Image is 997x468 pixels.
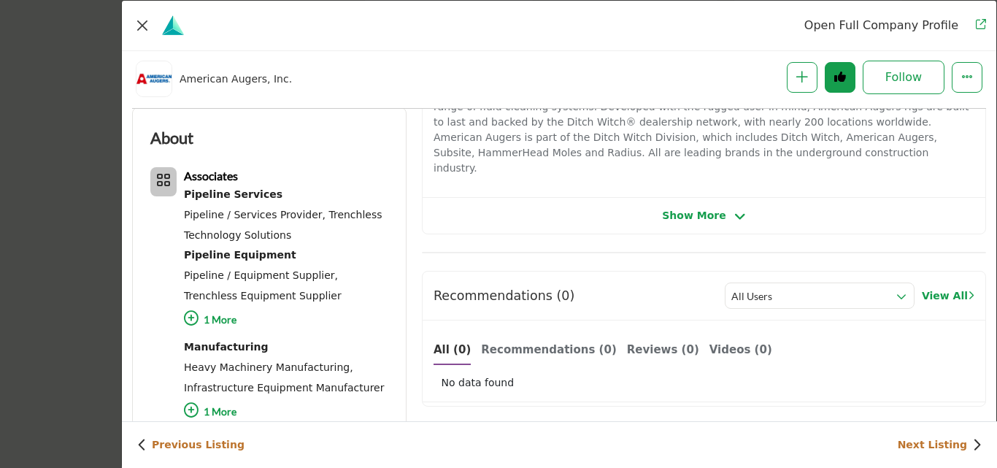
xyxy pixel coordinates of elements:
[709,343,772,356] b: Videos (0)
[662,208,725,223] span: Show More
[184,337,388,357] a: Manufacturing
[184,185,388,204] div: Services that support the installation, operation, protection, and maintenance of pipeline systems.
[136,61,172,97] img: american-augers-inc logo
[184,245,388,265] div: Equipment specifically designed for use in the construction, operation, and maintenance of pipeli...
[184,361,353,373] a: Heavy Machinery Manufacturing,
[180,73,292,85] h1: American Augers, Inc.
[184,209,382,241] a: Trenchless Technology Solutions
[184,290,342,302] a: Trenchless Equipment Supplier
[162,15,184,37] img: Platinum Sponsors
[184,382,384,394] a: Infrastructure Equipment Manufacturer
[132,15,153,36] button: Close
[434,84,974,176] p: American Augers builds the largest category of horizontal directional drills in the industry and ...
[481,343,617,356] b: Recommendations (0)
[184,171,238,183] a: Associates
[150,126,193,150] h2: About
[184,185,388,204] a: Pipeline Services
[725,283,915,309] button: All Users
[150,167,177,196] button: Category Icon
[184,209,326,220] a: Pipeline / Services Provider,
[731,289,772,304] h3: All Users
[184,169,238,183] b: Associates
[627,343,699,356] b: Reviews (0)
[184,398,388,429] p: 1 More
[898,437,982,453] a: Next Listing
[966,17,986,34] a: Redirect to american-augers-inc
[184,306,388,337] p: 1 More
[442,375,515,391] span: No data found
[184,245,388,265] a: Pipeline Equipment
[434,343,471,356] b: All (0)
[804,18,958,32] a: Redirect to american-augers-inc
[952,62,982,93] button: More Options
[137,437,245,453] a: Previous Listing
[184,337,388,357] div: Production of equipment, materials, and components used in the pipeline industry.
[184,269,338,281] a: Pipeline / Equipment Supplier,
[922,288,974,304] a: View All
[434,288,574,304] h2: Recommendations (0)
[863,61,944,94] button: Follow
